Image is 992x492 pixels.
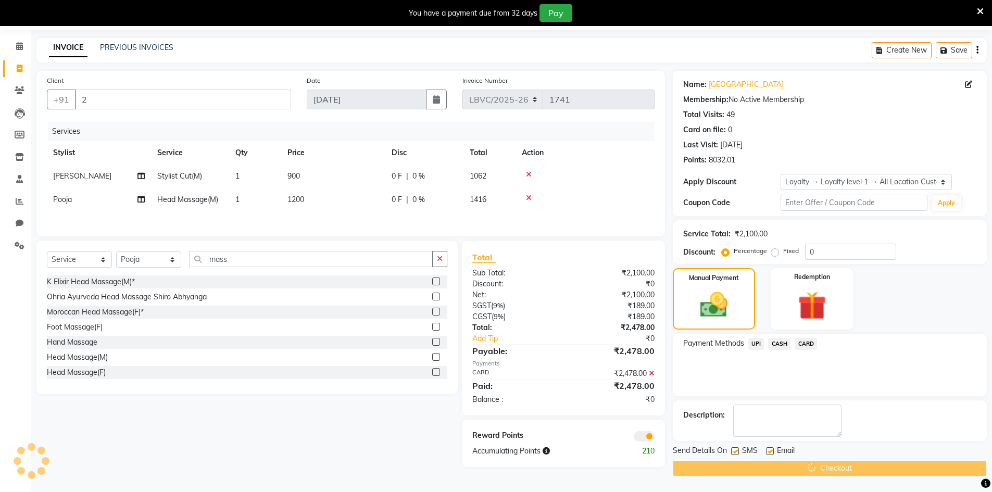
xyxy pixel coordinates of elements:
div: ₹2,100.00 [563,289,662,300]
div: Total: [464,322,563,333]
span: Payment Methods [683,338,744,349]
div: Reward Points [464,430,563,441]
span: SGST [472,301,491,310]
button: Apply [932,195,961,211]
th: Action [516,141,655,165]
th: Total [463,141,516,165]
div: Apply Discount [683,176,781,187]
span: 900 [287,171,300,181]
div: Card on file: [683,124,726,135]
span: 0 F [392,171,402,182]
div: ₹2,100.00 [735,229,768,239]
label: Client [47,76,64,85]
div: [DATE] [720,140,743,150]
div: 210 [613,446,662,457]
div: ( ) [464,311,563,322]
div: No Active Membership [683,94,976,105]
img: _gift.svg [789,288,835,323]
a: INVOICE [49,39,87,57]
img: _cash.svg [692,289,736,321]
label: Invoice Number [462,76,508,85]
span: CASH [768,338,790,350]
span: [PERSON_NAME] [53,171,111,181]
span: CGST [472,312,492,321]
span: UPI [748,338,764,350]
div: ₹2,478.00 [563,345,662,357]
div: Ohria Ayurveda Head Massage Shiro Abhyanga [47,292,207,302]
label: Percentage [734,246,767,256]
div: Services [48,122,662,141]
div: ₹0 [563,279,662,289]
div: Description: [683,410,725,421]
div: ₹2,478.00 [563,380,662,392]
div: ₹2,478.00 [563,322,662,333]
span: 1416 [470,195,486,204]
span: | [406,171,408,182]
div: Points: [683,155,707,166]
div: Foot Massage(F) [47,322,103,333]
input: Search or Scan [189,251,433,267]
th: Disc [385,141,463,165]
input: Enter Offer / Coupon Code [781,195,927,211]
div: ( ) [464,300,563,311]
div: Name: [683,79,707,90]
button: Pay [539,4,572,22]
div: Discount: [464,279,563,289]
div: ₹0 [563,394,662,405]
div: ₹189.00 [563,300,662,311]
div: Net: [464,289,563,300]
span: Send Details On [673,445,727,458]
th: Price [281,141,385,165]
span: Email [777,445,795,458]
a: Add Tip [464,333,580,344]
span: Pooja [53,195,72,204]
div: ₹189.00 [563,311,662,322]
div: CARD [464,368,563,379]
button: Create New [872,42,932,58]
span: 1200 [287,195,304,204]
label: Fixed [783,246,799,256]
button: +91 [47,90,76,109]
div: Last Visit: [683,140,718,150]
th: Stylist [47,141,151,165]
div: Head Massage(M) [47,352,108,363]
span: 1 [235,171,240,181]
a: [GEOGRAPHIC_DATA] [709,79,784,90]
span: 0 F [392,194,402,205]
button: Save [936,42,972,58]
div: Payments [472,359,654,368]
div: Payable: [464,345,563,357]
div: Head Massage(F) [47,367,106,378]
label: Redemption [794,272,830,282]
div: Total Visits: [683,109,724,120]
span: 1062 [470,171,486,181]
div: Membership: [683,94,729,105]
div: 49 [726,109,735,120]
span: Stylist Cut(M) [157,171,202,181]
div: Hand Massage [47,337,97,348]
span: Head Massage(M) [157,195,218,204]
span: | [406,194,408,205]
span: Total [472,252,496,263]
div: Discount: [683,247,715,258]
label: Manual Payment [689,273,739,283]
span: CARD [795,338,817,350]
div: ₹2,100.00 [563,268,662,279]
span: 9% [494,312,504,321]
span: 0 % [412,171,425,182]
div: K Elixir Head Massage(M)* [47,276,135,287]
div: Accumulating Points [464,446,612,457]
div: ₹0 [580,333,662,344]
span: SMS [742,445,758,458]
div: 0 [728,124,732,135]
div: Sub Total: [464,268,563,279]
span: 9% [493,301,503,310]
div: Coupon Code [683,197,781,208]
div: Balance : [464,394,563,405]
label: Date [307,76,321,85]
th: Qty [229,141,281,165]
div: 8032.01 [709,155,735,166]
input: Search by Name/Mobile/Email/Code [75,90,291,109]
div: Moroccan Head Massage(F)* [47,307,144,318]
div: You have a payment due from 32 days [409,8,537,19]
